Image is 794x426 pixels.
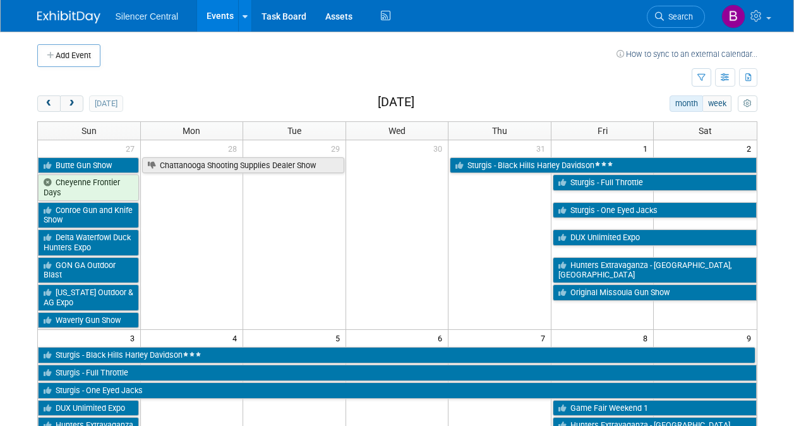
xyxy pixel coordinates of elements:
span: 3 [129,330,140,346]
a: Original Missoula Gun Show [553,284,757,301]
img: ExhibitDay [37,11,100,23]
span: 29 [330,140,346,156]
a: Search [647,6,705,28]
h2: [DATE] [378,95,414,109]
span: 8 [642,330,653,346]
a: Sturgis - Black Hills Harley Davidson [38,347,755,363]
span: 30 [432,140,448,156]
a: Sturgis - Full Throttle [553,174,757,191]
span: 5 [334,330,346,346]
span: 9 [745,330,757,346]
span: Sat [699,126,712,136]
a: Sturgis - One Eyed Jacks [553,202,757,219]
span: Search [664,12,693,21]
a: Butte Gun Show [38,157,139,174]
a: DUX Unlimited Expo [38,400,139,417]
button: [DATE] [89,95,123,112]
a: Chattanooga Shooting Supplies Dealer Show [142,157,344,174]
span: Mon [183,126,200,136]
span: Tue [287,126,301,136]
a: Sturgis - Full Throttle [38,365,757,381]
span: 28 [227,140,243,156]
span: Thu [492,126,507,136]
a: Sturgis - Black Hills Harley Davidson [450,157,756,174]
span: 31 [535,140,551,156]
i: Personalize Calendar [743,100,752,108]
a: [US_STATE] Outdoor & AG Expo [38,284,139,310]
span: Fri [598,126,608,136]
span: 27 [124,140,140,156]
button: prev [37,95,61,112]
a: Cheyenne Frontier Days [38,174,139,200]
button: Add Event [37,44,100,67]
span: 1 [642,140,653,156]
button: week [702,95,731,112]
a: How to sync to an external calendar... [617,49,757,59]
span: Sun [81,126,97,136]
img: Billee Page [721,4,745,28]
a: Waverly Gun Show [38,312,139,329]
a: Conroe Gun and Knife Show [38,202,139,228]
button: next [60,95,83,112]
a: Hunters Extravaganza - [GEOGRAPHIC_DATA], [GEOGRAPHIC_DATA] [553,257,757,283]
span: 4 [231,330,243,346]
a: Game Fair Weekend 1 [553,400,757,417]
span: Silencer Central [116,11,179,21]
span: 7 [539,330,551,346]
a: Sturgis - One Eyed Jacks [38,382,757,399]
span: 2 [745,140,757,156]
a: GON GA Outdoor Blast [38,257,139,283]
button: myCustomButton [738,95,757,112]
span: 6 [436,330,448,346]
a: DUX Unlimited Expo [553,229,757,246]
span: Wed [388,126,406,136]
button: month [670,95,703,112]
a: Delta Waterfowl Duck Hunters Expo [38,229,139,255]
